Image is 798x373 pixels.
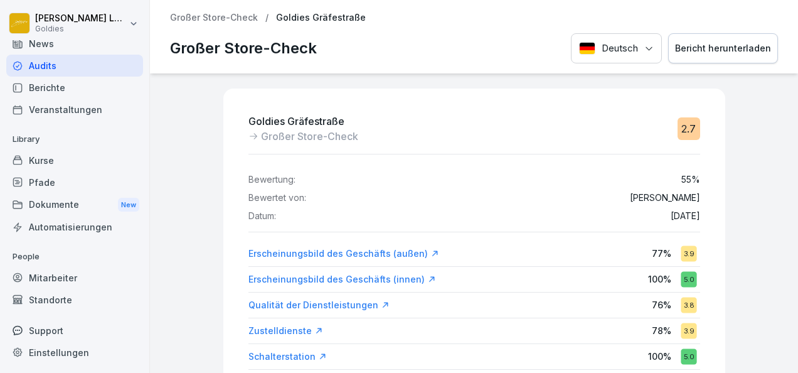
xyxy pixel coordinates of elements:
[6,99,143,121] a: Veranstaltungen
[248,247,439,260] a: Erscheinungsbild des Geschäfts (außen)
[118,198,139,212] div: New
[681,175,700,185] p: 55 %
[248,211,276,222] p: Datum:
[675,41,771,55] div: Bericht herunterladen
[35,13,127,24] p: [PERSON_NAME] Loska
[6,289,143,311] a: Standorte
[652,298,671,311] p: 76 %
[579,42,595,55] img: Deutsch
[668,33,778,64] button: Bericht herunterladen
[671,211,700,222] p: [DATE]
[630,193,700,203] p: [PERSON_NAME]
[6,247,143,267] p: People
[681,246,696,261] div: 3.9
[681,349,696,364] div: 5.0
[248,299,390,311] a: Qualität der Dienstleistungen
[248,325,323,337] a: Zustelldienste
[248,175,295,185] p: Bewertung:
[6,267,143,289] a: Mitarbeiter
[6,129,143,149] p: Library
[6,171,143,193] a: Pfade
[571,33,662,64] button: Language
[170,37,317,60] p: Großer Store-Check
[602,41,638,56] p: Deutsch
[248,114,358,129] p: Goldies Gräfestraße
[261,129,358,144] p: Großer Store-Check
[6,149,143,171] a: Kurse
[248,273,436,286] a: Erscheinungsbild des Geschäfts (innen)
[276,13,366,23] p: Goldies Gräfestraße
[6,216,143,238] a: Automatisierungen
[652,247,671,260] p: 77 %
[170,13,258,23] a: Großer Store-Check
[681,323,696,338] div: 3.9
[681,271,696,287] div: 5.0
[648,273,671,286] p: 100 %
[6,33,143,55] a: News
[6,193,143,217] div: Dokumente
[652,324,671,337] p: 78 %
[35,24,127,33] p: Goldies
[6,77,143,99] a: Berichte
[6,342,143,364] a: Einstellungen
[248,193,306,203] p: Bewertet von:
[678,117,700,140] div: 2.7
[681,297,696,313] div: 3.8
[248,350,327,363] a: Schalterstation
[6,55,143,77] a: Audits
[6,320,143,342] div: Support
[265,13,269,23] p: /
[648,350,671,363] p: 100 %
[6,193,143,217] a: DokumenteNew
